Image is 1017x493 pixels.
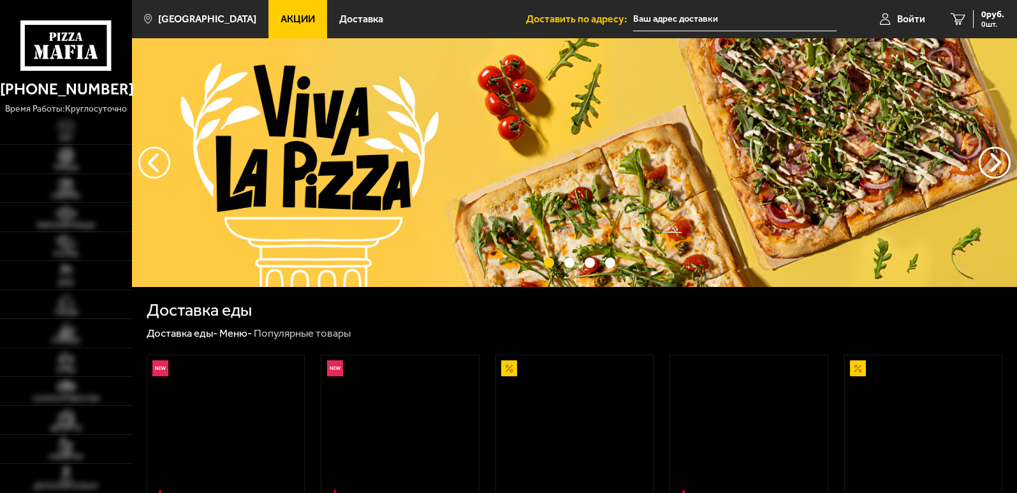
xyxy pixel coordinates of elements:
img: Акционный [501,360,517,376]
img: Акционный [850,360,866,376]
img: Новинка [327,360,343,376]
a: Доставка еды- [147,327,217,339]
button: точки переключения [585,258,595,268]
a: Меню- [219,327,252,339]
button: предыдущий [979,147,1011,179]
button: точки переключения [544,258,554,268]
input: Ваш адрес доставки [633,8,837,31]
span: 0 шт. [981,20,1004,28]
button: точки переключения [605,258,615,268]
button: точки переключения [564,258,574,268]
span: Войти [897,14,925,24]
span: Акции [281,14,315,24]
div: Популярные товары [254,327,351,341]
span: [GEOGRAPHIC_DATA] [158,14,256,24]
span: Доставить по адресу: [526,14,633,24]
span: Доставка [339,14,383,24]
button: следующий [138,147,170,179]
span: 0 руб. [981,10,1004,19]
h1: Доставка еды [147,302,252,319]
img: Новинка [152,360,168,376]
